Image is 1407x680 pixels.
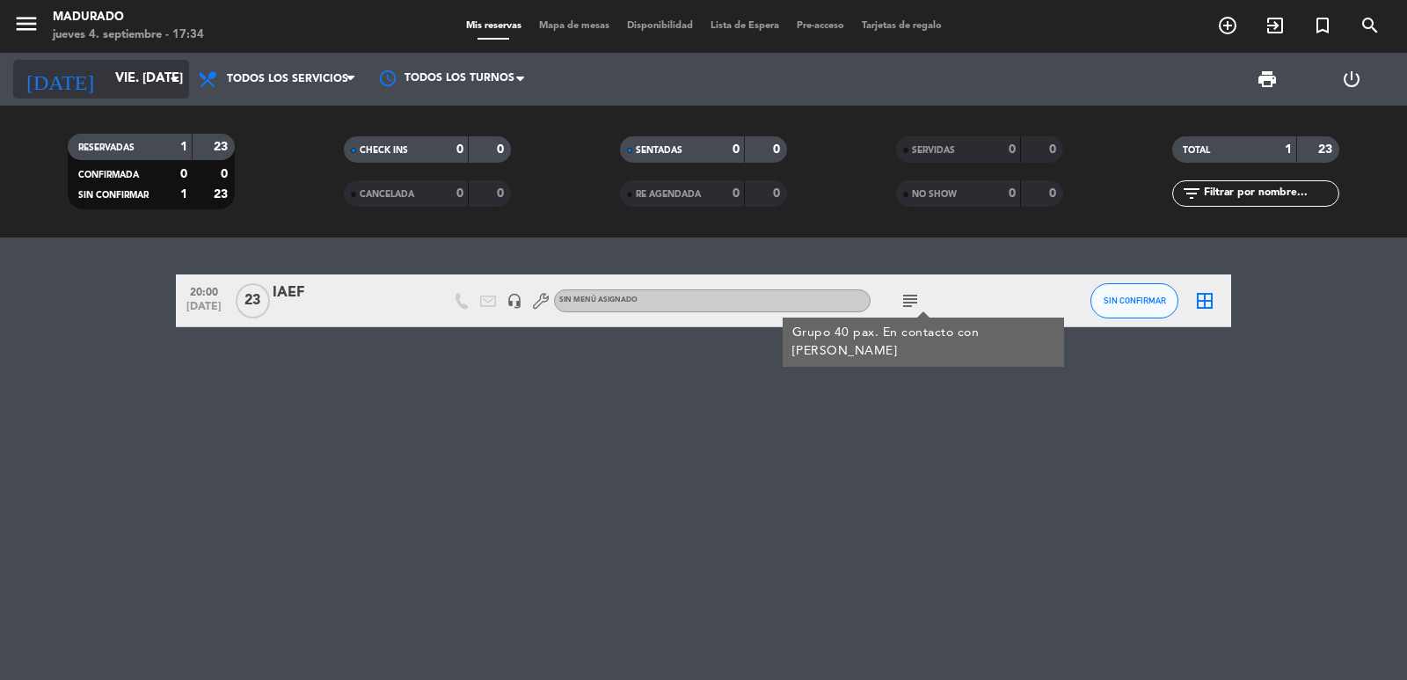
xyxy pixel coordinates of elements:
div: Madurado [53,9,204,26]
strong: 1 [1285,143,1292,156]
strong: 23 [214,141,231,153]
input: Filtrar por nombre... [1202,184,1338,203]
strong: 0 [1009,143,1016,156]
span: NO SHOW [912,190,957,199]
strong: 0 [1049,143,1060,156]
i: [DATE] [13,60,106,99]
span: CONFIRMADA [78,171,139,179]
strong: 0 [221,168,231,180]
span: Todos los servicios [227,73,348,85]
strong: 0 [456,143,463,156]
strong: 0 [497,187,507,200]
strong: 23 [1318,143,1336,156]
strong: 0 [456,187,463,200]
span: TOTAL [1183,146,1210,155]
span: 23 [236,283,270,318]
span: 20:00 [182,281,226,301]
span: Sin menú asignado [559,296,638,303]
strong: 0 [733,143,740,156]
span: SIN CONFIRMAR [78,191,149,200]
div: jueves 4. septiembre - 17:34 [53,26,204,44]
span: Pre-acceso [788,21,853,31]
span: CANCELADA [360,190,414,199]
i: filter_list [1181,183,1202,204]
span: Lista de Espera [702,21,788,31]
span: SENTADAS [636,146,682,155]
i: turned_in_not [1312,15,1333,36]
span: SIN CONFIRMAR [1104,296,1166,305]
div: LOG OUT [1309,53,1394,106]
span: print [1257,69,1278,90]
span: Mapa de mesas [530,21,618,31]
i: arrow_drop_down [164,69,185,90]
strong: 0 [1009,187,1016,200]
span: [DATE] [182,301,226,321]
div: Grupo 40 pax. En contacto con [PERSON_NAME] [792,324,1055,361]
strong: 0 [180,168,187,180]
strong: 0 [497,143,507,156]
span: RE AGENDADA [636,190,701,199]
span: Mis reservas [457,21,530,31]
div: IAEF [273,282,422,304]
span: Tarjetas de regalo [853,21,951,31]
strong: 23 [214,188,231,201]
i: headset_mic [507,293,522,309]
span: RESERVADAS [78,143,135,152]
i: exit_to_app [1265,15,1286,36]
strong: 1 [180,188,187,201]
button: menu [13,11,40,43]
i: add_circle_outline [1217,15,1238,36]
strong: 0 [773,143,784,156]
i: search [1360,15,1381,36]
strong: 0 [773,187,784,200]
span: Disponibilidad [618,21,702,31]
span: CHECK INS [360,146,408,155]
span: SERVIDAS [912,146,955,155]
i: subject [900,290,921,311]
i: menu [13,11,40,37]
i: power_settings_new [1341,69,1362,90]
strong: 1 [180,141,187,153]
strong: 0 [733,187,740,200]
strong: 0 [1049,187,1060,200]
button: SIN CONFIRMAR [1090,283,1178,318]
i: border_all [1194,290,1215,311]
